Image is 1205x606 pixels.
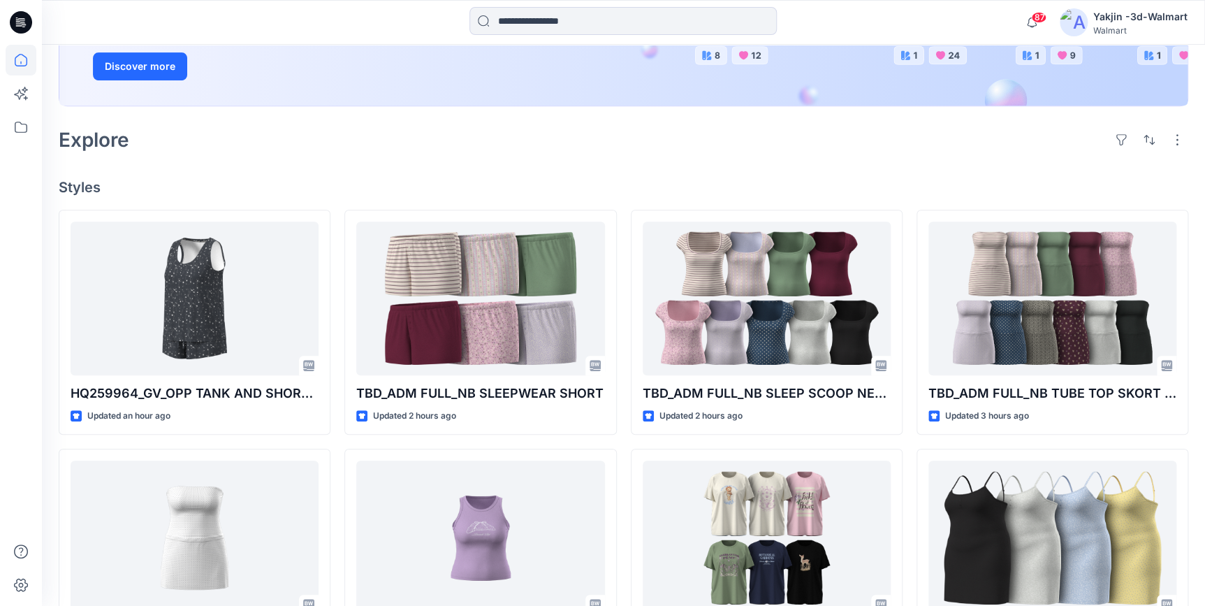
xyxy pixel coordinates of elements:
span: 87 [1031,12,1046,23]
img: avatar [1060,8,1088,36]
p: Updated 2 hours ago [659,409,743,424]
button: Discover more [93,52,187,80]
div: Yakjin -3d-Walmart [1093,8,1188,25]
a: TBD_ADM FULL_NB SLEEP SCOOP NECK TEE [643,222,891,375]
p: Updated 3 hours ago [945,409,1029,424]
div: Walmart [1093,25,1188,36]
a: TBD_ADM FULL_NB TUBE TOP SKORT SET [928,222,1176,375]
p: Updated an hour ago [87,409,170,424]
a: Discover more [93,52,407,80]
h4: Styles [59,179,1188,196]
p: Updated 2 hours ago [373,409,456,424]
a: HQ259964_GV_OPP TANK AND SHORTSLEEP SET [71,222,319,375]
h2: Explore [59,129,129,151]
p: TBD_ADM FULL_NB SLEEP SCOOP NECK TEE [643,384,891,403]
p: HQ259964_GV_OPP TANK AND SHORTSLEEP SET [71,384,319,403]
p: TBD_ADM FULL_NB TUBE TOP SKORT SET [928,384,1176,403]
p: TBD_ADM FULL_NB SLEEPWEAR SHORT [356,384,604,403]
a: TBD_ADM FULL_NB SLEEPWEAR SHORT [356,222,604,375]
